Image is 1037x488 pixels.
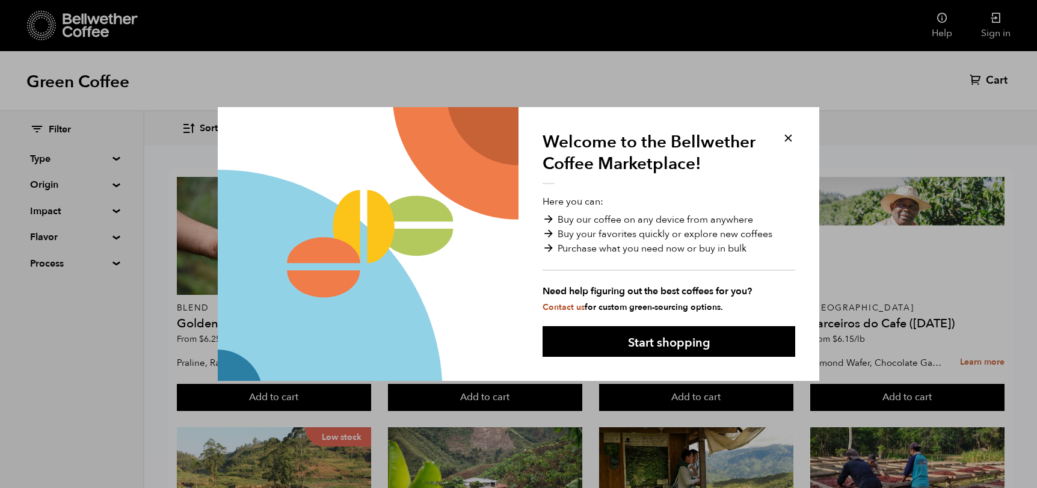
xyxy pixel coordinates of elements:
[543,212,795,227] li: Buy our coffee on any device from anywhere
[543,326,795,357] button: Start shopping
[543,241,795,256] li: Purchase what you need now or buy in bulk
[543,284,795,298] strong: Need help figuring out the best coffees for you?
[543,301,585,313] a: Contact us
[543,227,795,241] li: Buy your favorites quickly or explore new coffees
[543,194,795,313] p: Here you can:
[543,131,765,184] h1: Welcome to the Bellwether Coffee Marketplace!
[543,301,723,313] small: for custom green-sourcing options.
